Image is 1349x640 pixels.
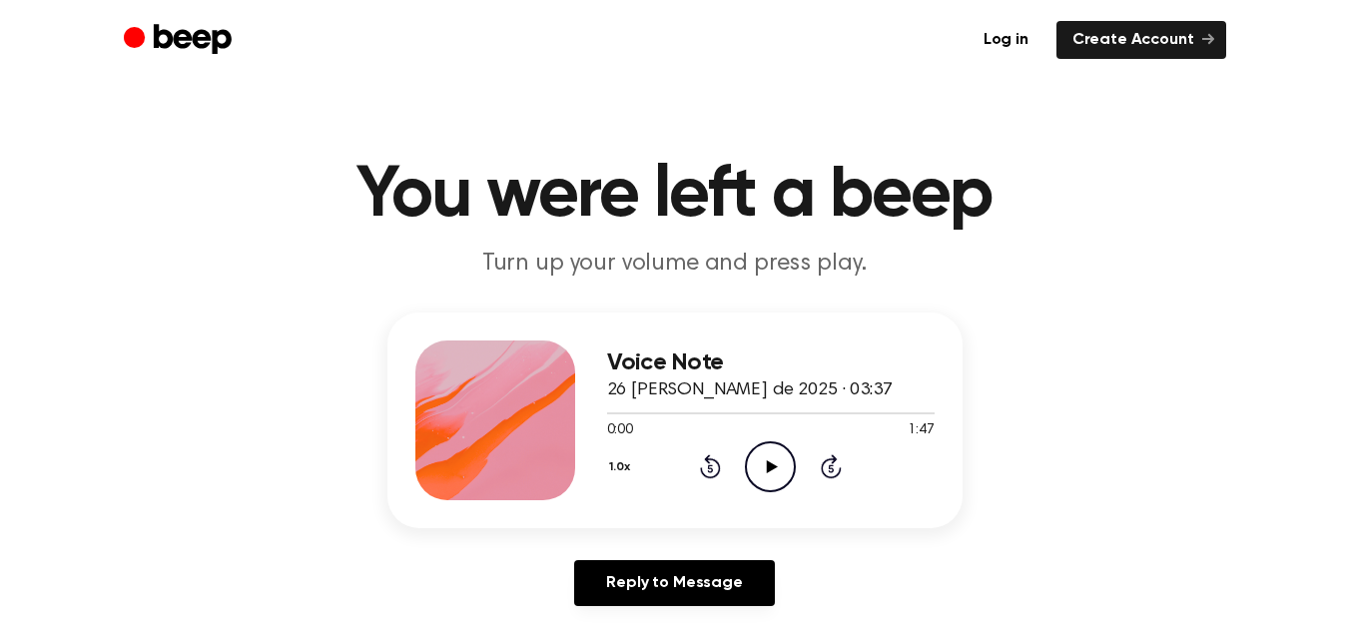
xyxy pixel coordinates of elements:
h3: Voice Note [607,349,935,376]
p: Turn up your volume and press play. [292,248,1058,281]
h1: You were left a beep [164,160,1186,232]
a: Log in [968,21,1044,59]
button: 1.0x [607,450,638,484]
a: Create Account [1056,21,1226,59]
a: Beep [124,21,237,60]
span: 0:00 [607,420,633,441]
span: 26 [PERSON_NAME] de 2025 · 03:37 [607,381,893,399]
span: 1:47 [908,420,934,441]
a: Reply to Message [574,560,774,606]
